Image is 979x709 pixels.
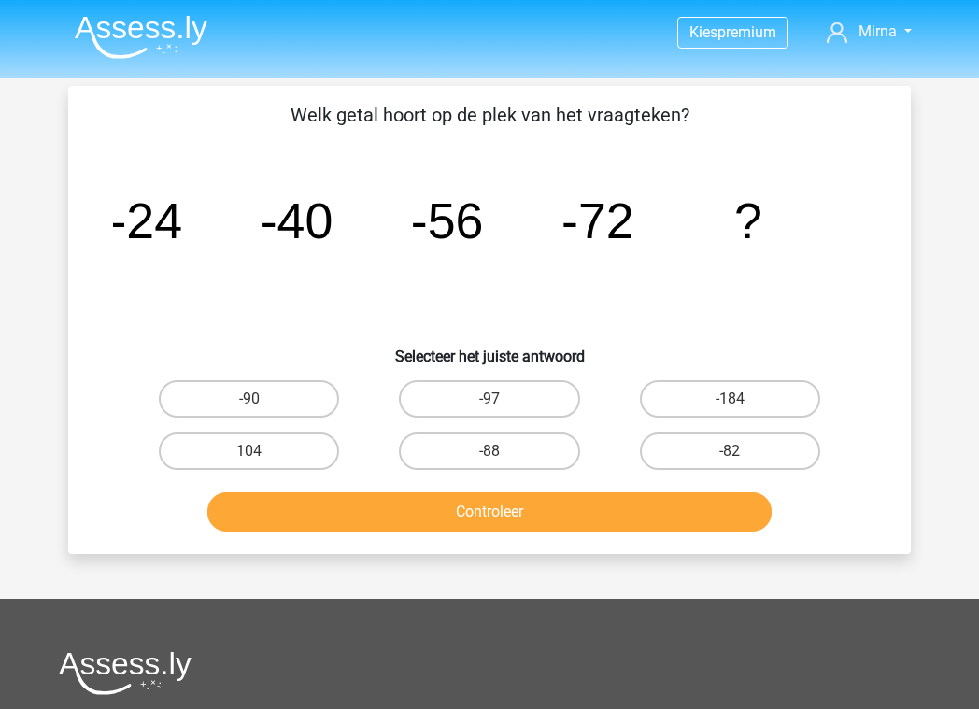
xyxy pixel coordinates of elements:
span: premium [717,23,776,41]
span: Kies [689,23,717,41]
tspan: ? [734,192,762,248]
tspan: -72 [561,192,634,248]
p: Welk getal hoort op de plek van het vraagteken? [98,101,881,129]
tspan: -24 [109,192,182,248]
label: -90 [159,380,339,418]
span: Mirna [858,22,897,40]
tspan: -40 [261,192,333,248]
a: Kiespremium [678,20,787,45]
tspan: -56 [411,192,484,248]
label: -184 [640,380,820,418]
a: Mirna [819,21,919,43]
label: 104 [159,432,339,470]
label: -88 [399,432,579,470]
label: -82 [640,432,820,470]
h6: Selecteer het juiste antwoord [98,333,881,365]
img: Assessly [75,15,207,59]
button: Controleer [207,492,773,532]
img: Assessly logo [59,651,192,695]
label: -97 [399,380,579,418]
